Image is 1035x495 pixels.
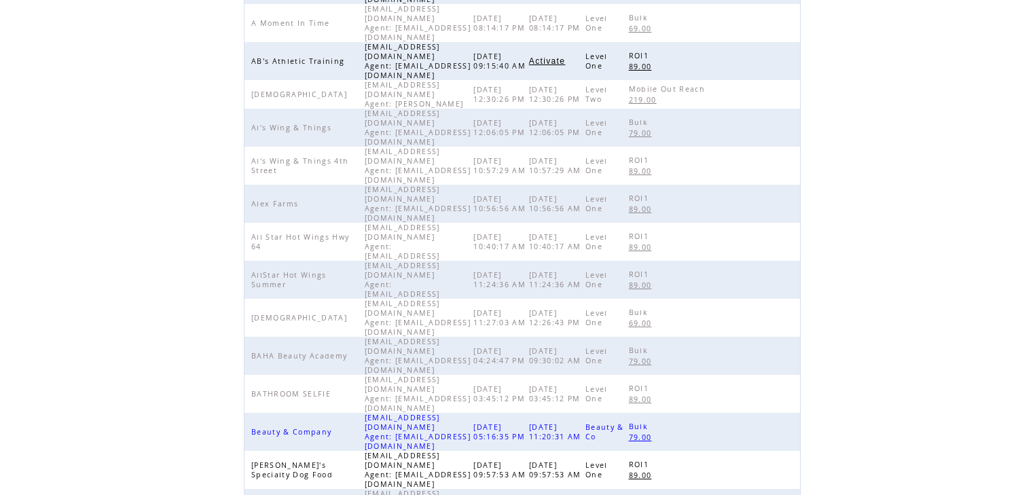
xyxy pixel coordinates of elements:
span: Level One [585,156,608,175]
span: Level One [585,52,608,71]
span: [DATE] 10:40:17 AM [473,232,529,251]
span: [DATE] 12:30:26 PM [529,85,584,104]
span: Level One [585,232,608,251]
a: 89.00 [629,279,659,291]
span: Alex Farms [251,199,302,208]
span: Bulk [629,308,651,317]
span: [EMAIL_ADDRESS][DOMAIN_NAME] Agent: [EMAIL_ADDRESS][DOMAIN_NAME] [365,4,471,42]
span: AllStar Hot Wings Summer [251,270,327,289]
span: [EMAIL_ADDRESS][DOMAIN_NAME] Agent: [PERSON_NAME] [365,80,467,109]
span: BATHROOM SELFIE [251,389,334,399]
span: [DATE] 09:15:40 AM [473,52,529,71]
a: 89.00 [629,393,659,405]
span: Level One [585,308,608,327]
span: [EMAIL_ADDRESS][DOMAIN_NAME] Agent: [EMAIL_ADDRESS][DOMAIN_NAME] [365,375,471,413]
a: 89.00 [629,241,659,253]
span: [DATE] 12:06:05 PM [473,118,528,137]
span: Bulk [629,346,651,355]
span: [DATE] 11:27:03 AM [473,308,529,327]
span: 219.00 [629,95,660,105]
span: Level One [585,14,608,33]
span: A Moment In Time [251,18,333,28]
a: 79.00 [629,431,659,443]
span: ROI1 [629,194,652,203]
span: [EMAIL_ADDRESS][DOMAIN_NAME] Agent: [EMAIL_ADDRESS][DOMAIN_NAME] [365,337,471,375]
span: [EMAIL_ADDRESS][DOMAIN_NAME] Agent: [EMAIL_ADDRESS] [365,261,443,299]
span: [DATE] 09:57:53 AM [529,460,585,479]
span: Al's Wing & Things [251,123,335,132]
span: [PERSON_NAME]'s Specialty Dog Food [251,460,336,479]
a: 69.00 [629,317,659,329]
span: [DEMOGRAPHIC_DATA] [251,313,350,323]
span: [DATE] 09:30:02 AM [529,346,585,365]
span: 89.00 [629,242,655,252]
span: [DATE] 11:24:36 AM [529,270,585,289]
span: [DATE] 12:30:26 PM [473,85,528,104]
span: [EMAIL_ADDRESS][DOMAIN_NAME] Agent: [EMAIL_ADDRESS][DOMAIN_NAME] [365,413,471,451]
span: [DATE] 10:40:17 AM [529,232,585,251]
a: 89.00 [629,165,659,177]
span: ROI1 [629,51,652,60]
a: 219.00 [629,94,664,105]
span: [DATE] 12:26:43 PM [529,308,584,327]
span: Mobile Out Reach [629,84,708,94]
span: BAHA Beauty Academy [251,351,350,361]
span: [EMAIL_ADDRESS][DOMAIN_NAME] Agent: [EMAIL_ADDRESS] [365,223,443,261]
span: [EMAIL_ADDRESS][DOMAIN_NAME] Agent: [EMAIL_ADDRESS][DOMAIN_NAME] [365,185,471,223]
span: [DATE] 03:45:12 PM [473,384,528,403]
span: [DATE] 05:16:35 PM [473,422,528,441]
span: Bulk [629,117,651,127]
a: 89.00 [629,469,659,481]
span: Level One [585,346,608,365]
span: ROI1 [629,384,652,393]
a: 89.00 [629,60,659,72]
span: [DATE] 08:14:17 PM [529,14,584,33]
span: Level One [585,460,608,479]
span: [DATE] 10:57:29 AM [529,156,585,175]
span: [EMAIL_ADDRESS][DOMAIN_NAME] Agent: [EMAIL_ADDRESS][DOMAIN_NAME] [365,42,471,80]
span: Activate [529,56,565,66]
span: [DATE] 11:24:36 AM [473,270,529,289]
span: [DATE] 04:24:47 PM [473,346,528,365]
span: [DATE] 03:45:12 PM [529,384,584,403]
span: 89.00 [629,62,655,71]
a: 89.00 [629,203,659,215]
span: Level One [585,118,608,137]
span: Level One [585,384,608,403]
span: [DATE] 12:06:05 PM [529,118,584,137]
span: Beauty & Co [585,422,624,441]
span: All Star Hot Wings Hwy 64 [251,232,349,251]
a: Activate [529,57,565,65]
span: Level Two [585,85,608,104]
span: [DATE] 10:56:56 AM [529,194,585,213]
span: Bulk [629,422,651,431]
span: 89.00 [629,395,655,404]
span: ROI1 [629,155,652,165]
span: 69.00 [629,318,655,328]
span: [EMAIL_ADDRESS][DOMAIN_NAME] Agent: [EMAIL_ADDRESS][DOMAIN_NAME] [365,451,471,489]
span: AB's Athletic Training [251,56,348,66]
span: ROI1 [629,270,652,279]
span: Bulk [629,13,651,22]
span: Level One [585,270,608,289]
span: 89.00 [629,280,655,290]
span: 89.00 [629,204,655,214]
span: Level One [585,194,608,213]
a: 79.00 [629,355,659,367]
span: [DATE] 11:20:31 AM [529,422,585,441]
span: [EMAIL_ADDRESS][DOMAIN_NAME] Agent: [EMAIL_ADDRESS][DOMAIN_NAME] [365,147,471,185]
span: 79.00 [629,356,655,366]
span: ROI1 [629,460,652,469]
span: ROI1 [629,232,652,241]
span: 69.00 [629,24,655,33]
span: 89.00 [629,166,655,176]
span: Beauty & Company [251,427,335,437]
span: 79.00 [629,433,655,442]
span: [DATE] 09:57:53 AM [473,460,529,479]
span: [EMAIL_ADDRESS][DOMAIN_NAME] Agent: [EMAIL_ADDRESS][DOMAIN_NAME] [365,109,471,147]
span: 89.00 [629,471,655,480]
span: [DATE] 10:56:56 AM [473,194,529,213]
span: [DEMOGRAPHIC_DATA] [251,90,350,99]
span: [DATE] 10:57:29 AM [473,156,529,175]
span: [DATE] 08:14:17 PM [473,14,528,33]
